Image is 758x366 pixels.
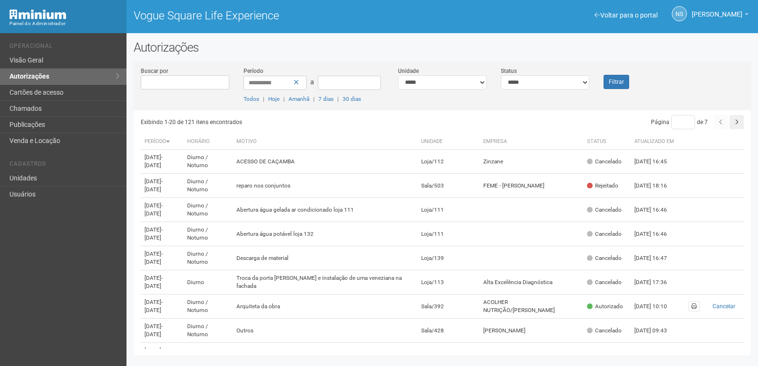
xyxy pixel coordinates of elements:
[141,134,183,150] th: Período
[263,96,264,102] span: |
[9,19,119,28] div: Painel do Administrador
[9,9,66,19] img: Minium
[144,250,162,265] span: - [DATE]
[183,270,233,295] td: Diurno
[141,246,183,270] td: [DATE]
[479,174,583,198] td: FEME - [PERSON_NAME]
[583,134,631,150] th: Status
[631,150,683,174] td: [DATE] 16:45
[244,96,259,102] a: Todos
[233,174,417,198] td: reparo nos conjuntos
[313,96,315,102] span: |
[233,134,417,150] th: Motivo
[233,295,417,319] td: Arquiteta da obra
[144,154,162,169] span: - [DATE]
[479,150,583,174] td: Zinzane
[343,96,361,102] a: 30 dias
[289,96,309,102] a: Amanhã
[417,174,480,198] td: Sala/503
[479,319,583,343] td: [PERSON_NAME]
[233,270,417,295] td: Troca da porta [PERSON_NAME] e instalação de uma veneziana na fachada
[144,275,162,289] span: - [DATE]
[604,75,629,89] button: Filtrar
[141,115,444,129] div: Exibindo 1-20 de 121 itens encontrados
[587,206,622,214] div: Cancelado
[631,270,683,295] td: [DATE] 17:36
[707,301,740,312] button: Cancelar
[318,96,334,102] a: 7 dias
[417,295,480,319] td: Sala/392
[587,278,622,286] div: Cancelado
[398,67,419,75] label: Unidade
[417,150,480,174] td: Loja/112
[417,270,480,295] td: Loja/113
[631,222,683,246] td: [DATE] 16:46
[183,174,233,198] td: Diurno / Noturno
[692,1,742,18] span: Nicolle Silva
[244,67,263,75] label: Período
[144,226,162,241] span: - [DATE]
[268,96,280,102] a: Hoje
[587,158,622,166] div: Cancelado
[183,222,233,246] td: Diurno / Noturno
[417,246,480,270] td: Loja/139
[141,319,183,343] td: [DATE]
[183,198,233,222] td: Diurno / Noturno
[144,323,162,338] span: - [DATE]
[479,270,583,295] td: Alta Excelência Diagnóstica
[141,198,183,222] td: [DATE]
[144,299,162,313] span: - [DATE]
[233,246,417,270] td: Descarga de material
[144,347,162,362] span: - [DATE]
[692,12,749,19] a: [PERSON_NAME]
[587,254,622,262] div: Cancelado
[631,319,683,343] td: [DATE] 09:43
[417,134,480,150] th: Unidade
[587,327,622,335] div: Cancelado
[651,119,708,125] span: Página de 7
[183,319,233,343] td: Diurno / Noturno
[479,134,583,150] th: Empresa
[479,295,583,319] td: ACOLHER NUTRIÇÃO/[PERSON_NAME]
[417,198,480,222] td: Loja/111
[233,319,417,343] td: Outros
[141,67,168,75] label: Buscar por
[417,222,480,246] td: Loja/111
[9,161,119,170] li: Cadastros
[141,270,183,295] td: [DATE]
[631,198,683,222] td: [DATE] 16:46
[144,202,162,217] span: - [DATE]
[233,198,417,222] td: Abertura água gelada ar condicionado loja 111
[134,9,435,22] h1: Vogue Square Life Experience
[141,222,183,246] td: [DATE]
[183,295,233,319] td: Diurno / Noturno
[9,43,119,53] li: Operacional
[233,150,417,174] td: ACESSO DE CAÇAMBA
[141,174,183,198] td: [DATE]
[587,303,623,311] div: Autorizado
[310,78,314,86] span: a
[183,150,233,174] td: Diurno / Noturno
[672,6,687,21] a: NS
[183,134,233,150] th: Horário
[233,222,417,246] td: Abertura água potável loja 132
[283,96,285,102] span: |
[587,230,622,238] div: Cancelado
[134,40,751,54] h2: Autorizações
[417,319,480,343] td: Sala/428
[631,134,683,150] th: Atualizado em
[337,96,339,102] span: |
[501,67,517,75] label: Status
[141,150,183,174] td: [DATE]
[141,295,183,319] td: [DATE]
[631,246,683,270] td: [DATE] 16:47
[183,246,233,270] td: Diurno / Noturno
[631,174,683,198] td: [DATE] 18:16
[587,182,618,190] div: Rejeitado
[144,178,162,193] span: - [DATE]
[631,295,683,319] td: [DATE] 10:10
[595,11,658,19] a: Voltar para o portal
